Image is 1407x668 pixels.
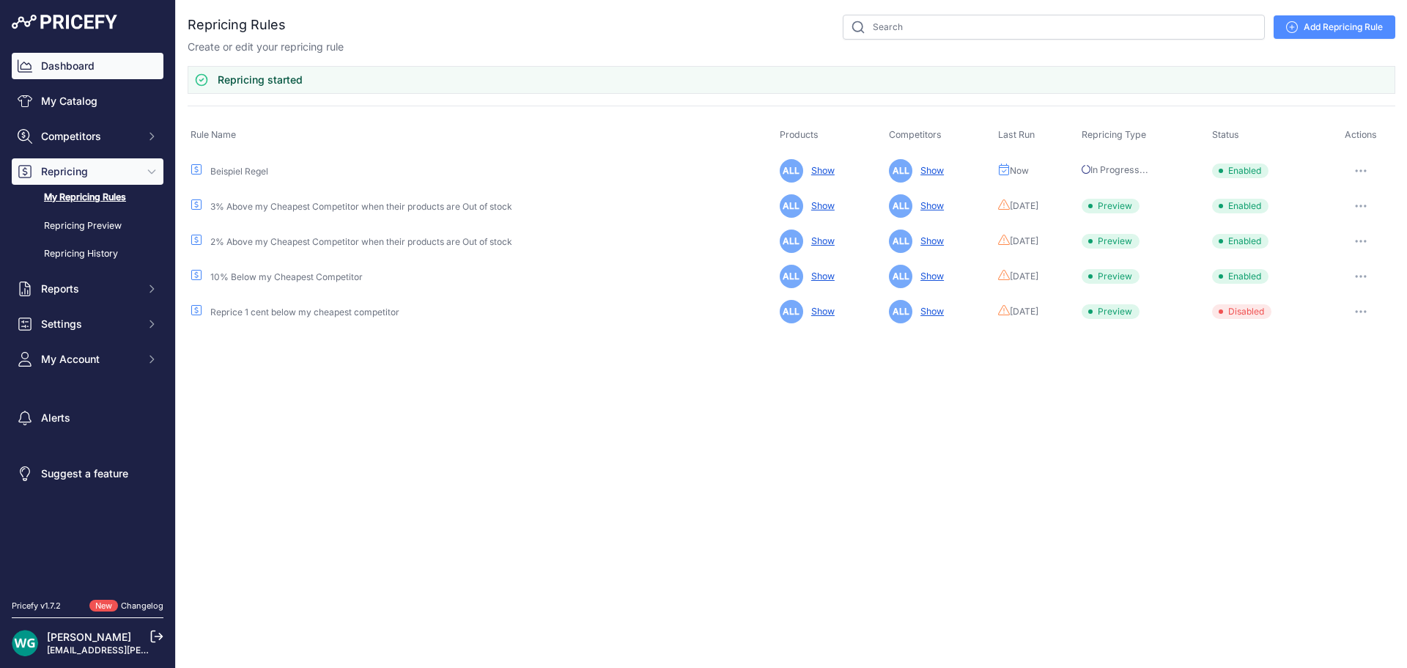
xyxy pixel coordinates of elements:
[210,307,399,318] a: Reprice 1 cent below my cheapest competitor
[1010,271,1038,282] span: [DATE]
[805,200,835,211] a: Show
[12,241,163,267] a: Repricing History
[915,235,944,246] a: Show
[1274,15,1395,39] a: Add Repricing Rule
[12,53,163,79] a: Dashboard
[889,230,912,253] span: ALL
[218,73,303,87] h3: Repricing started
[805,306,835,317] a: Show
[41,282,137,296] span: Reports
[1212,164,1268,178] span: Enabled
[1345,129,1377,140] span: Actions
[47,645,273,656] a: [EMAIL_ADDRESS][PERSON_NAME][DOMAIN_NAME]
[210,201,512,212] a: 3% Above my Cheapest Competitor when their products are Out of stock
[1010,200,1038,212] span: [DATE]
[12,600,61,612] div: Pricefy v1.7.2
[12,123,163,150] button: Competitors
[915,165,944,176] a: Show
[210,271,363,282] a: 10% Below my Cheapest Competitor
[210,236,512,247] a: 2% Above my Cheapest Competitor when their products are Out of stock
[121,601,163,611] a: Changelog
[780,129,819,140] span: Products
[12,276,163,302] button: Reports
[188,40,344,54] p: Create or edit your repricing rule
[889,159,912,183] span: ALL
[12,158,163,185] button: Repricing
[1212,304,1271,319] span: Disabled
[188,15,286,35] h2: Repricing Rules
[12,346,163,372] button: My Account
[1010,235,1038,247] span: [DATE]
[1010,306,1038,318] span: [DATE]
[1082,234,1140,249] span: Preview
[889,194,912,218] span: ALL
[47,631,131,643] a: [PERSON_NAME]
[805,271,835,282] a: Show
[1212,234,1268,249] span: Enabled
[12,185,163,210] a: My Repricing Rules
[41,164,137,179] span: Repricing
[780,300,803,323] span: ALL
[1082,199,1140,213] span: Preview
[41,352,137,367] span: My Account
[12,88,163,114] a: My Catalog
[41,317,137,331] span: Settings
[889,129,942,140] span: Competitors
[889,300,912,323] span: ALL
[1010,165,1029,177] span: Now
[998,129,1035,140] span: Last Run
[1212,129,1239,140] span: Status
[12,311,163,337] button: Settings
[915,306,944,317] a: Show
[12,15,117,29] img: Pricefy Logo
[780,194,803,218] span: ALL
[210,166,268,177] a: Beispiel Regel
[1082,164,1148,175] span: In Progress...
[889,265,912,288] span: ALL
[843,15,1265,40] input: Search
[805,235,835,246] a: Show
[805,165,835,176] a: Show
[41,129,137,144] span: Competitors
[780,159,803,183] span: ALL
[1082,129,1146,140] span: Repricing Type
[1082,304,1140,319] span: Preview
[1212,199,1268,213] span: Enabled
[89,600,118,612] span: New
[12,213,163,239] a: Repricing Preview
[12,405,163,431] a: Alerts
[780,265,803,288] span: ALL
[1082,269,1140,284] span: Preview
[1212,269,1268,284] span: Enabled
[191,129,236,140] span: Rule Name
[915,271,944,282] a: Show
[12,460,163,487] a: Suggest a feature
[915,200,944,211] a: Show
[780,230,803,253] span: ALL
[12,53,163,582] nav: Sidebar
